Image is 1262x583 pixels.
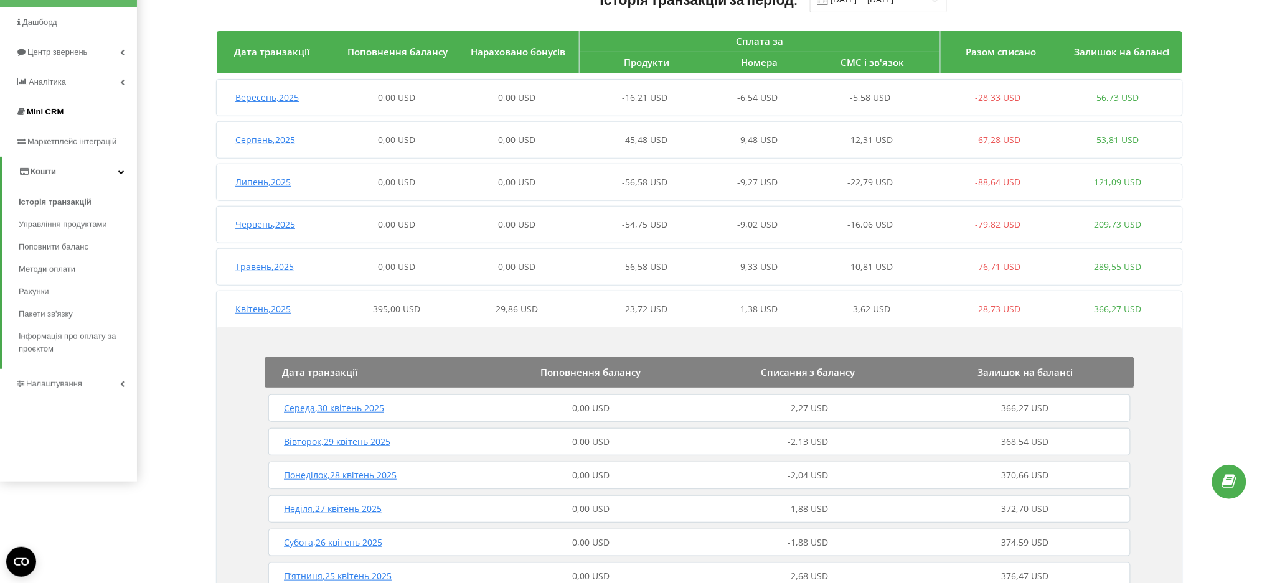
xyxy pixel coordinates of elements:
[850,303,890,315] span: -3,62 USD
[284,503,382,515] span: Неділя , 27 квітень 2025
[499,261,536,273] span: 0,00 USD
[1095,218,1142,230] span: 209,73 USD
[19,258,137,281] a: Методи оплати
[788,503,828,515] span: -1,88 USD
[1095,303,1142,315] span: 366,27 USD
[978,366,1073,378] span: Залишок на балансі
[572,570,610,582] span: 0,00 USD
[742,56,778,68] span: Номера
[788,402,828,414] span: -2,27 USD
[975,176,1020,188] span: -88,64 USD
[737,303,778,315] span: -1,38 USD
[572,536,610,548] span: 0,00 USD
[471,45,566,58] span: Нараховано бонусів
[975,303,1020,315] span: -28,73 USD
[499,134,536,146] span: 0,00 USD
[788,436,828,447] span: -2,13 USD
[6,547,36,577] button: Open CMP widget
[19,241,88,253] span: Поповнити баланс
[379,218,416,230] span: 0,00 USD
[19,236,137,258] a: Поповнити баланс
[499,218,536,230] span: 0,00 USD
[975,261,1020,273] span: -76,71 USD
[1074,45,1169,58] span: Залишок на балансі
[1002,570,1049,582] span: 376,47 USD
[22,17,57,27] span: Дашборд
[1002,503,1049,515] span: 372,70 USD
[19,191,137,213] a: Історія транзакцій
[966,45,1037,58] span: Разом списано
[499,176,536,188] span: 0,00 USD
[19,330,131,355] span: Інформація про оплату за проєктом
[788,570,828,582] span: -2,68 USD
[572,436,610,447] span: 0,00 USD
[622,303,667,315] span: -23,72 USD
[841,56,904,68] span: СМС і зв'язок
[19,213,137,236] a: Управління продуктами
[19,218,107,231] span: Управління продуктами
[31,167,56,176] span: Кошти
[379,134,416,146] span: 0,00 USD
[572,503,610,515] span: 0,00 USD
[540,366,641,378] span: Поповнення балансу
[284,570,392,582] span: П’ятниця , 25 квітень 2025
[19,308,73,320] span: Пакети зв'язку
[1095,176,1142,188] span: 121,09 USD
[737,91,778,103] span: -6,54 USD
[1097,134,1139,146] span: 53,81 USD
[284,536,382,548] span: Субота , 26 квітень 2025
[27,137,116,146] span: Маркетплейс інтеграцій
[847,176,893,188] span: -22,79 USD
[282,366,357,378] span: Дата транзакції
[19,286,49,298] span: Рахунки
[284,436,390,447] span: Вівторок , 29 квітень 2025
[624,56,670,68] span: Продукти
[347,45,448,58] span: Поповнення балансу
[379,261,416,273] span: 0,00 USD
[737,134,778,146] span: -9,48 USD
[622,91,667,103] span: -16,21 USD
[27,47,87,57] span: Центр звернень
[761,366,855,378] span: Списання з балансу
[374,303,421,315] span: 395,00 USD
[788,469,828,481] span: -2,04 USD
[622,261,667,273] span: -56,58 USD
[1095,261,1142,273] span: 289,55 USD
[788,536,828,548] span: -1,88 USD
[850,91,890,103] span: -5,58 USD
[1002,402,1049,414] span: 366,27 USD
[1097,91,1139,103] span: 56,73 USD
[2,157,137,187] a: Кошти
[847,134,893,146] span: -12,31 USD
[737,261,778,273] span: -9,33 USD
[19,325,137,360] a: Інформація про оплату за проєктом
[234,45,309,58] span: Дата транзакції
[847,261,893,273] span: -10,81 USD
[235,134,295,146] span: Серпень , 2025
[235,303,291,315] span: Квітень , 2025
[975,218,1020,230] span: -79,82 USD
[26,379,82,388] span: Налаштування
[496,303,539,315] span: 29,86 USD
[1002,436,1049,447] span: 368,54 USD
[29,77,66,86] span: Аналiтика
[975,91,1020,103] span: -28,33 USD
[737,218,778,230] span: -9,02 USD
[737,176,778,188] span: -9,27 USD
[235,91,299,103] span: Вересень , 2025
[19,196,92,208] span: Історія транзакцій
[622,134,667,146] span: -45,48 USD
[379,91,416,103] span: 0,00 USD
[975,134,1020,146] span: -67,28 USD
[622,218,667,230] span: -54,75 USD
[499,91,536,103] span: 0,00 USD
[27,107,64,116] span: Mini CRM
[847,218,893,230] span: -16,06 USD
[572,469,610,481] span: 0,00 USD
[572,402,610,414] span: 0,00 USD
[736,35,783,47] span: Сплата за
[19,303,137,325] a: Пакети зв'язку
[284,469,397,481] span: Понеділок , 28 квітень 2025
[19,281,137,303] a: Рахунки
[235,176,291,188] span: Липень , 2025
